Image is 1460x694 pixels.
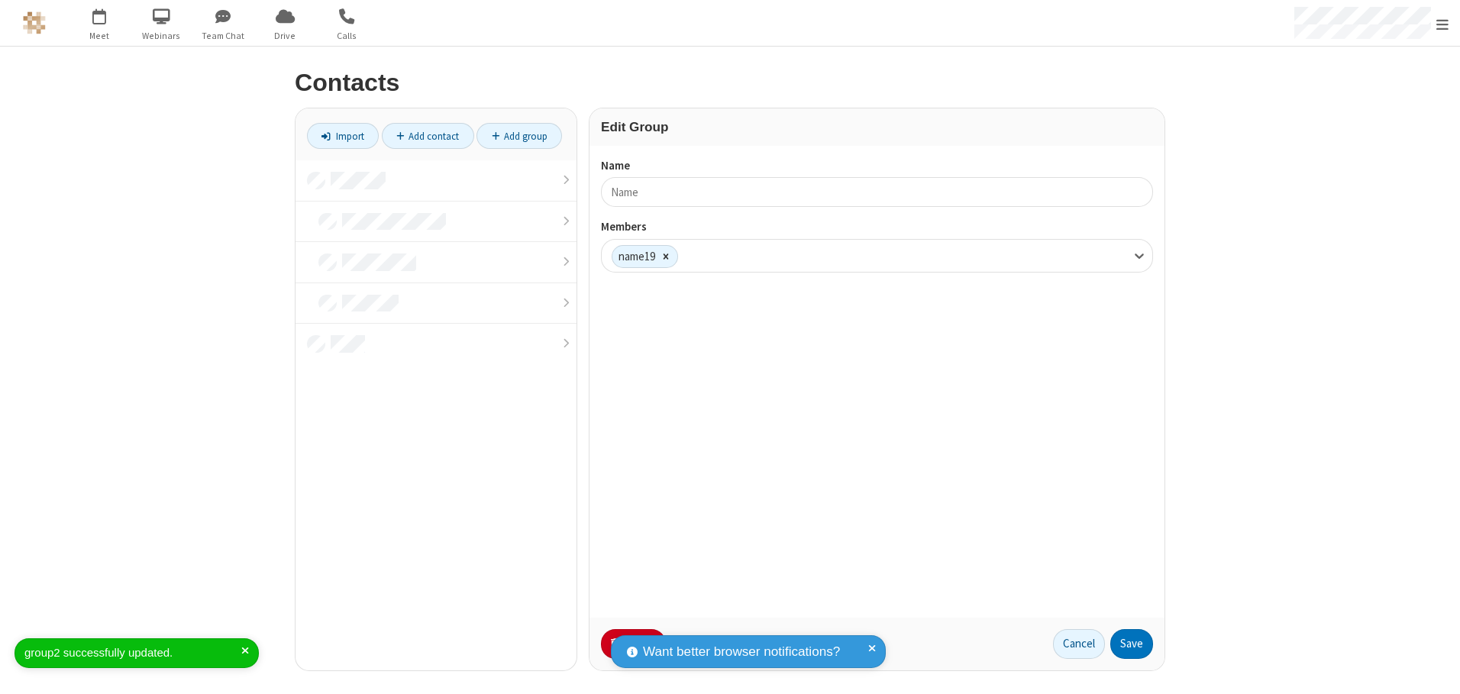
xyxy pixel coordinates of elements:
label: Name [601,157,1153,175]
a: Add contact [382,123,474,149]
div: group2 successfully updated. [24,644,241,662]
a: Import [307,123,379,149]
span: Calls [318,29,376,43]
span: Team Chat [195,29,252,43]
button: Save [1110,629,1153,660]
label: Members [601,218,1153,236]
span: Webinars [133,29,190,43]
h3: Edit Group [601,120,1153,134]
span: Meet [71,29,128,43]
img: QA Selenium DO NOT DELETE OR CHANGE [23,11,46,34]
input: Name [601,177,1153,207]
button: Delete [601,629,666,660]
span: Drive [257,29,314,43]
h2: Contacts [295,69,1165,96]
a: Cancel [1053,629,1105,660]
span: Want better browser notifications? [643,642,840,662]
a: Add group [476,123,562,149]
div: name19 [612,246,655,268]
